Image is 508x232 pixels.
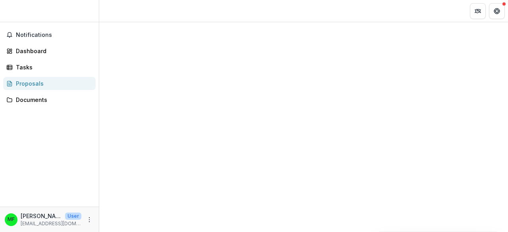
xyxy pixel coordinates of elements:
p: [EMAIL_ADDRESS][DOMAIN_NAME] [21,220,81,227]
button: Notifications [3,29,96,41]
div: Documents [16,96,89,104]
button: Get Help [489,3,505,19]
a: Proposals [3,77,96,90]
div: Dashboard [16,47,89,55]
a: Dashboard [3,44,96,58]
p: User [65,213,81,220]
a: Documents [3,93,96,106]
button: More [85,215,94,224]
button: Partners [470,3,486,19]
span: Notifications [16,32,92,38]
p: [PERSON_NAME] Hazwan Bin [PERSON_NAME] [21,212,62,220]
div: Muhammad Amirul Hazwan Bin Mohd Faiz [8,217,15,222]
div: Tasks [16,63,89,71]
div: Proposals [16,79,89,88]
a: Tasks [3,61,96,74]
